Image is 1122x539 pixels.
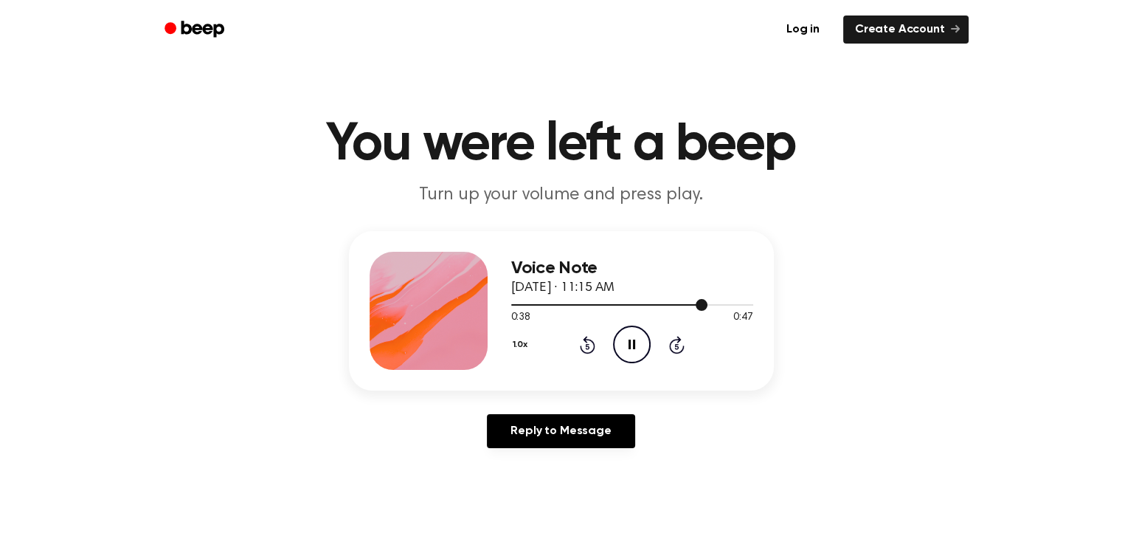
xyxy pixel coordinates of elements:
a: Create Account [843,16,969,44]
span: 0:38 [511,310,530,326]
p: Turn up your volume and press play. [278,183,845,207]
span: 0:47 [733,310,752,326]
span: [DATE] · 11:15 AM [511,281,614,295]
h3: Voice Note [511,258,753,278]
a: Log in [772,13,834,47]
button: 1.0x [511,332,533,357]
h1: You were left a beep [184,118,939,171]
a: Reply to Message [487,414,634,448]
a: Beep [154,16,238,44]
